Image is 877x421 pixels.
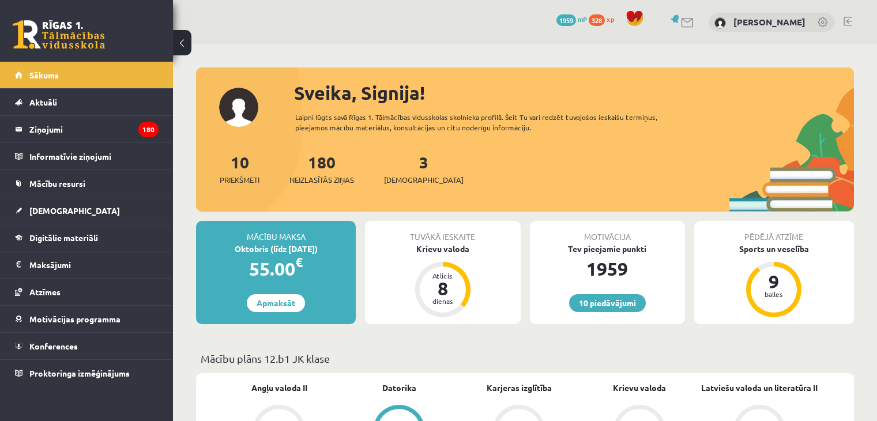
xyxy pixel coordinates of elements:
div: Tev pieejamie punkti [530,243,685,255]
p: Mācību plāns 12.b1 JK klase [201,351,849,366]
a: Krievu valoda [613,382,666,394]
span: Sākums [29,70,59,80]
span: Konferences [29,341,78,351]
a: Datorika [382,382,416,394]
a: Aktuāli [15,89,159,115]
div: Mācību maksa [196,221,356,243]
div: Pēdējā atzīme [694,221,854,243]
div: Motivācija [530,221,685,243]
span: [DEMOGRAPHIC_DATA] [29,205,120,216]
legend: Ziņojumi [29,116,159,142]
div: balles [756,291,791,298]
span: mP [578,14,587,24]
a: Karjeras izglītība [487,382,552,394]
a: Sākums [15,62,159,88]
a: 328 xp [589,14,620,24]
div: Atlicis [426,272,460,279]
span: Neizlasītās ziņas [289,174,354,186]
a: Digitālie materiāli [15,224,159,251]
a: Angļu valoda II [251,382,307,394]
a: Krievu valoda Atlicis 8 dienas [365,243,520,319]
a: Mācību resursi [15,170,159,197]
span: [DEMOGRAPHIC_DATA] [384,174,464,186]
div: Tuvākā ieskaite [365,221,520,243]
div: dienas [426,298,460,305]
div: Sveika, Signija! [294,79,854,107]
legend: Informatīvie ziņojumi [29,143,159,170]
a: 1959 mP [556,14,587,24]
a: Proktoringa izmēģinājums [15,360,159,386]
span: Priekšmeti [220,174,259,186]
a: Motivācijas programma [15,306,159,332]
span: Mācību resursi [29,178,85,189]
a: [DEMOGRAPHIC_DATA] [15,197,159,224]
a: Apmaksāt [247,294,305,312]
span: € [295,254,303,270]
div: 9 [756,272,791,291]
span: Digitālie materiāli [29,232,98,243]
div: 8 [426,279,460,298]
a: [PERSON_NAME] [733,16,806,28]
a: 3[DEMOGRAPHIC_DATA] [384,152,464,186]
div: Laipni lūgts savā Rīgas 1. Tālmācības vidusskolas skolnieka profilā. Šeit Tu vari redzēt tuvojošo... [295,112,690,133]
div: 55.00 [196,255,356,283]
div: Sports un veselība [694,243,854,255]
span: Atzīmes [29,287,61,297]
div: 1959 [530,255,685,283]
a: Ziņojumi180 [15,116,159,142]
a: Sports un veselība 9 balles [694,243,854,319]
a: 10Priekšmeti [220,152,259,186]
span: xp [607,14,614,24]
a: Maksājumi [15,251,159,278]
span: Motivācijas programma [29,314,121,324]
a: Informatīvie ziņojumi [15,143,159,170]
div: Oktobris (līdz [DATE]) [196,243,356,255]
span: 328 [589,14,605,26]
span: Aktuāli [29,97,57,107]
img: Signija Ivanova [714,17,726,29]
legend: Maksājumi [29,251,159,278]
a: Atzīmes [15,279,159,305]
a: Konferences [15,333,159,359]
a: Latviešu valoda un literatūra II [701,382,818,394]
a: 180Neizlasītās ziņas [289,152,354,186]
a: Rīgas 1. Tālmācības vidusskola [13,20,105,49]
span: 1959 [556,14,576,26]
i: 180 [138,122,159,137]
span: Proktoringa izmēģinājums [29,368,130,378]
div: Krievu valoda [365,243,520,255]
a: 10 piedāvājumi [569,294,646,312]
